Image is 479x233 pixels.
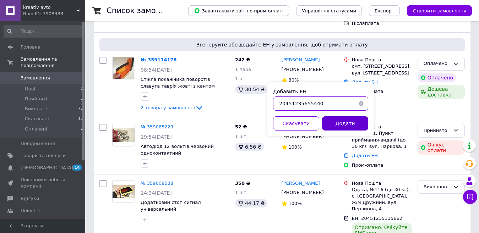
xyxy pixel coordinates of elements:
[369,5,400,16] button: Експорт
[424,60,450,67] div: Оплачено
[73,165,82,171] span: 14
[21,152,66,159] span: Товари та послуги
[21,75,50,81] span: Замовлення
[235,67,251,72] span: 1 пара
[235,124,247,129] span: 52 ₴
[235,85,267,94] div: 30.54 ₴
[280,65,325,74] div: [PHONE_NUMBER]
[235,181,250,186] span: 350 ₴
[400,8,472,13] a: Створити замовлення
[25,126,47,132] span: Оплачені
[23,4,76,11] span: kreativ avto
[112,180,135,203] a: Фото товару
[141,105,203,110] a: 2 товара у замовленні
[78,106,83,112] span: 71
[463,190,477,204] button: Чат з покупцем
[4,25,84,38] input: Пошук
[141,57,177,62] a: № 359114178
[21,165,73,171] span: [DEMOGRAPHIC_DATA]
[141,77,215,89] a: Стікла покажчика поворотів славута таврія жовті з кантом
[352,216,402,221] span: ЕН: 20451235335662
[352,130,412,150] div: с. Кочерів, Пункт приймання-видачі (до 30 кг): вул. Паркова, 1
[280,188,325,197] div: [PHONE_NUMBER]
[352,57,412,63] div: Нова Пошта
[194,7,283,14] span: Завантажити звіт по пром-оплаті
[235,143,264,151] div: 6.56 ₴
[112,124,135,146] a: Фото товару
[102,41,462,48] span: Згенеруйте або додайте ЕН у замовлення, щоб отримати оплату
[235,190,248,195] span: 1 шт.
[21,44,40,50] span: Головна
[113,185,135,198] img: Фото товару
[289,201,302,206] span: 100%
[81,96,83,102] span: 3
[21,56,85,69] span: Замовлення та повідомлення
[235,76,248,81] span: 1 шт.
[413,8,466,13] span: Створити замовлення
[141,190,172,196] span: 14:34[DATE]
[25,86,35,92] span: Нові
[352,153,378,158] a: Додати ЕН
[418,73,456,82] div: Оплачено
[352,180,412,187] div: Нова Пошта
[302,8,356,13] span: Управління статусами
[25,106,47,112] span: Виконані
[235,199,267,207] div: 44.17 ₴
[112,57,135,79] a: Фото товару
[141,134,172,140] span: 19:54[DATE]
[352,124,412,130] div: Нова Пошта
[352,187,412,212] div: Одеса, №116 (до 30 кг): с. [GEOGRAPHIC_DATA], ж/м Дружний, вул. Перлинна, 4
[424,183,450,191] div: Виконано
[25,96,47,102] span: Прийняті
[282,180,320,187] a: [PERSON_NAME]
[352,63,412,76] div: смт. [STREET_ADDRESS]: вул. [STREET_ADDRESS]
[113,57,134,79] img: Фото товару
[141,124,173,129] a: № 359065229
[113,128,135,142] img: Фото товару
[23,11,85,17] div: Ваш ID: 3908388
[280,132,325,141] div: [PHONE_NUMBER]
[424,127,450,134] div: Прийнято
[418,85,465,99] div: Дешева доставка
[81,126,83,132] span: 2
[21,177,66,189] span: Показники роботи компанії
[141,181,173,186] a: № 359008538
[188,5,289,16] button: Завантажити звіт по пром-оплаті
[322,116,368,131] button: Додати
[289,77,299,83] span: 80%
[273,116,319,131] button: Скасувати
[107,6,179,15] h1: Список замовлень
[352,88,412,95] div: Пром-оплата
[141,144,214,156] a: Автодіод 12 вольтів червоний одноконтактний
[354,96,368,111] button: Очистить
[78,116,83,122] span: 13
[375,8,394,13] span: Експорт
[141,105,195,110] span: 2 товара у замовленні
[418,140,465,155] div: Очікує оплати
[25,116,49,122] span: Скасовані
[141,200,201,212] a: Додатковий стоп сигнал універсальний
[282,57,320,63] a: [PERSON_NAME]
[235,57,250,62] span: 242 ₴
[235,134,248,139] span: 1 шт.
[407,5,472,16] button: Створити замовлення
[352,20,412,27] div: Післяплата
[21,195,39,202] span: Відгуки
[21,207,40,214] span: Покупці
[141,67,172,73] span: 08:54[DATE]
[352,79,378,85] a: Додати ЕН
[21,140,55,147] span: Повідомлення
[289,144,302,150] span: 100%
[352,162,412,168] div: Пром-оплата
[273,89,306,94] label: Добавить ЕН
[81,86,83,92] span: 0
[296,5,362,16] button: Управління статусами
